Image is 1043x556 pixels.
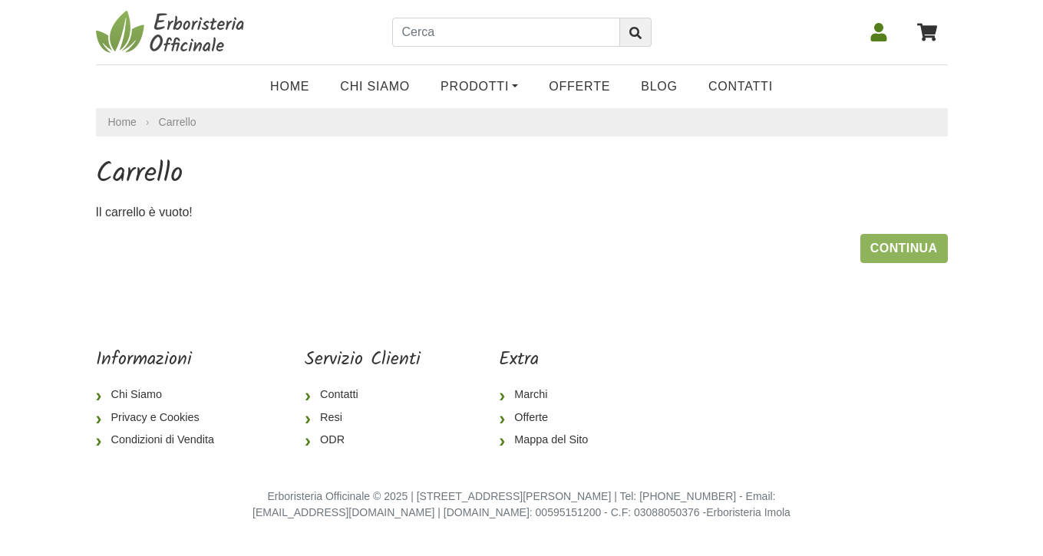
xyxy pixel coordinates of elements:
a: Chi Siamo [96,383,226,406]
a: Contatti [693,71,788,102]
a: ODR [305,429,421,452]
a: Marchi [499,383,600,406]
iframe: fb:page Facebook Social Plugin [678,349,947,403]
p: Il carrello è vuoto! [96,203,948,222]
a: OFFERTE [533,71,625,102]
a: Condizioni di Vendita [96,429,226,452]
a: Privacy e Cookies [96,406,226,429]
a: Home [255,71,325,102]
a: Carrello [159,116,196,128]
a: Mappa del Sito [499,429,600,452]
a: Blog [625,71,693,102]
a: Prodotti [425,71,533,102]
a: Home [108,114,137,130]
a: Resi [305,406,421,429]
a: Continua [860,234,948,263]
h5: Informazioni [96,349,226,371]
a: Contatti [305,383,421,406]
h1: Carrello [96,158,948,191]
h5: Servizio Clienti [305,349,421,371]
a: Offerte [499,406,600,429]
small: Erboristeria Officinale © 2025 | [STREET_ADDRESS][PERSON_NAME] | Tel: [PHONE_NUMBER] - Email: [EM... [252,490,791,519]
img: Erboristeria Officinale [96,9,249,55]
a: Erboristeria Imola [706,506,791,518]
nav: breadcrumb [96,108,948,137]
input: Cerca [392,18,620,47]
h5: Extra [499,349,600,371]
a: Chi Siamo [325,71,425,102]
